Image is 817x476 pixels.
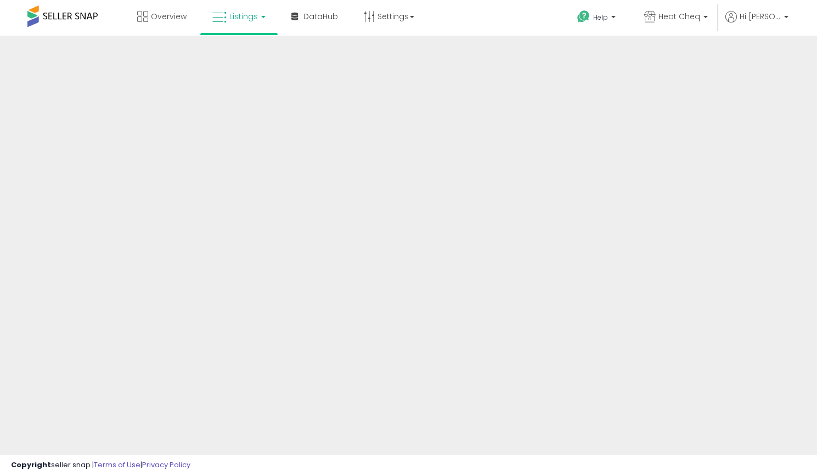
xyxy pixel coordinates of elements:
[740,11,781,22] span: Hi [PERSON_NAME]
[568,2,627,36] a: Help
[658,11,700,22] span: Heat Cheq
[94,460,140,470] a: Terms of Use
[142,460,190,470] a: Privacy Policy
[11,460,51,470] strong: Copyright
[303,11,338,22] span: DataHub
[577,10,590,24] i: Get Help
[593,13,608,22] span: Help
[151,11,187,22] span: Overview
[229,11,258,22] span: Listings
[725,11,788,36] a: Hi [PERSON_NAME]
[11,460,190,471] div: seller snap | |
